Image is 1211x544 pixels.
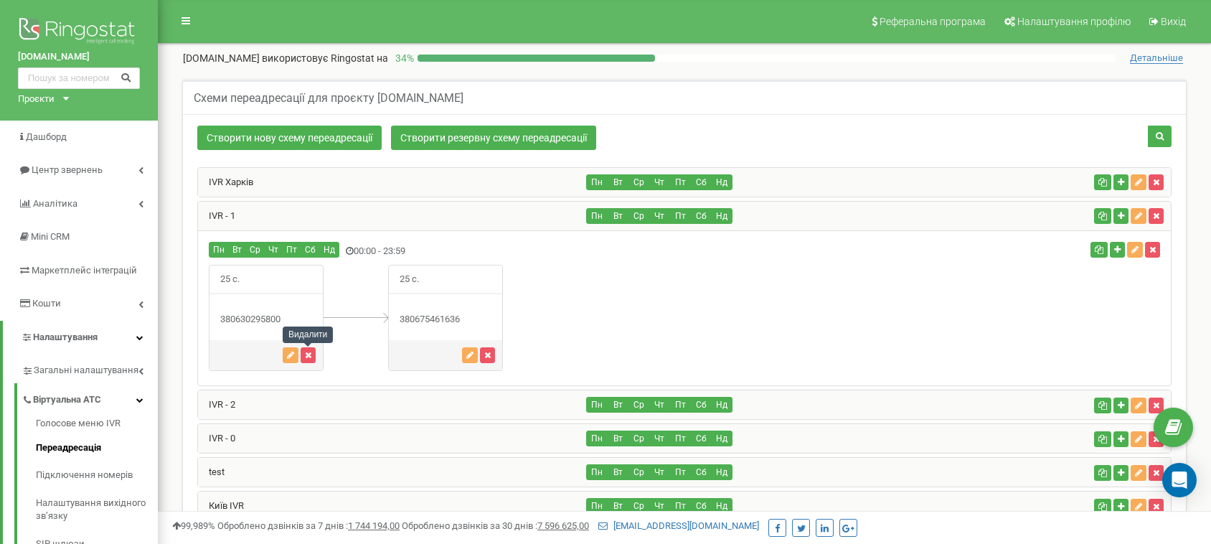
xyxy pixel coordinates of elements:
button: Вт [607,431,628,446]
span: Кошти [32,298,61,309]
button: Пн [586,498,608,514]
a: Створити нову схему переадресації [197,126,382,150]
p: 34 % [388,51,418,65]
button: Сб [690,208,712,224]
span: використовує Ringostat на [262,52,388,64]
span: Віртуальна АТС [33,393,101,407]
button: Чт [264,242,283,258]
span: Оброблено дзвінків за 30 днів : [402,520,589,531]
button: Вт [607,174,628,190]
button: Вт [607,208,628,224]
button: Пт [669,498,691,514]
button: Пн [586,208,608,224]
a: [EMAIL_ADDRESS][DOMAIN_NAME] [598,520,759,531]
span: 99,989% [172,520,215,531]
div: Open Intercom Messenger [1162,463,1197,497]
button: Пт [669,174,691,190]
a: IVR - 0 [198,433,235,444]
a: Створити резервну схему переадресації [391,126,596,150]
button: Чт [649,208,670,224]
button: Чт [649,174,670,190]
button: Ср [628,464,649,480]
a: Загальні налаштування [22,354,158,383]
button: Пн [586,464,608,480]
a: Голосове меню IVR [36,417,158,434]
button: Пошук схеми переадресації [1148,126,1172,147]
div: Проєкти [18,93,55,106]
button: Сб [301,242,320,258]
span: Вихід [1161,16,1186,27]
u: 7 596 625,00 [537,520,589,531]
a: Київ IVR [198,500,244,511]
button: Вт [607,397,628,413]
input: Пошук за номером [18,67,140,89]
span: Оброблено дзвінків за 7 днів : [217,520,400,531]
button: Вт [228,242,246,258]
u: 1 744 194,00 [348,520,400,531]
button: Пн [586,397,608,413]
span: Реферальна програма [880,16,986,27]
span: Налаштування профілю [1017,16,1131,27]
a: IVR - 1 [198,210,235,221]
button: Чт [649,498,670,514]
button: Нд [711,464,732,480]
button: Вт [607,498,628,514]
span: Налаштування [33,332,98,342]
a: Налаштування вихідного зв’язку [36,489,158,530]
button: Нд [711,498,732,514]
button: Пт [282,242,301,258]
a: IVR - 2 [198,399,235,410]
button: Пн [586,174,608,190]
button: Сб [690,174,712,190]
button: Сб [690,431,712,446]
button: Чт [649,431,670,446]
span: Загальні налаштування [34,364,138,377]
a: [DOMAIN_NAME] [18,50,140,64]
p: [DOMAIN_NAME] [183,51,388,65]
a: Підключення номерів [36,461,158,489]
button: Ср [628,498,649,514]
button: Пт [669,208,691,224]
button: Пн [209,242,229,258]
span: Аналiтика [33,198,77,209]
a: Налаштування [3,321,158,355]
button: Ср [628,431,649,446]
button: Нд [711,431,732,446]
button: Нд [711,208,732,224]
button: Нд [711,174,732,190]
span: 25 с. [209,266,250,294]
button: Пт [669,431,691,446]
span: Дашборд [26,131,67,142]
span: Центр звернень [32,164,103,175]
div: Видалити [283,327,333,343]
span: Маркетплейс інтеграцій [32,265,137,276]
div: 380630295800 [209,313,323,327]
button: Сб [690,498,712,514]
button: Ср [245,242,265,258]
span: 25 с. [389,266,430,294]
button: Сб [690,464,712,480]
h5: Схеми переадресації для проєкту [DOMAIN_NAME] [194,92,463,105]
span: Mini CRM [31,231,70,242]
img: Ringostat logo [18,14,140,50]
button: Ср [628,174,649,190]
a: Віртуальна АТС [22,383,158,413]
button: Вт [607,464,628,480]
button: Ср [628,397,649,413]
button: Чт [649,464,670,480]
button: Нд [319,242,339,258]
button: Нд [711,397,732,413]
button: Пт [669,464,691,480]
div: 00:00 - 23:59 [198,242,847,261]
a: IVR Харків [198,177,253,187]
button: Чт [649,397,670,413]
a: test [198,466,225,477]
a: Переадресація [36,434,158,462]
button: Пт [669,397,691,413]
button: Сб [690,397,712,413]
span: Детальніше [1130,52,1183,64]
button: Пн [586,431,608,446]
button: Ср [628,208,649,224]
div: 380675461636 [389,313,502,327]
